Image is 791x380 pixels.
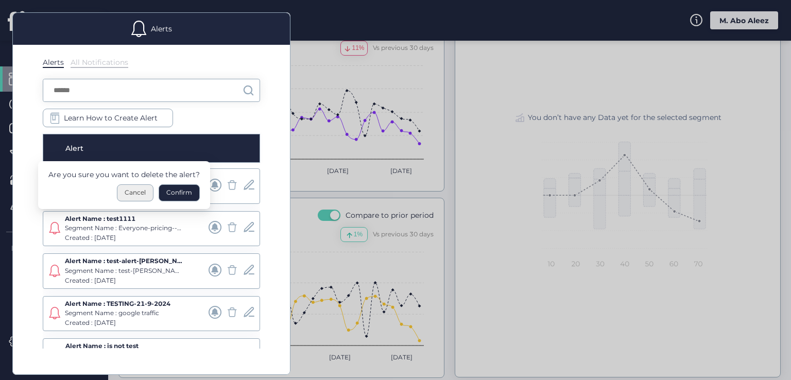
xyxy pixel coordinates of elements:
div: Alert Name : TESTING-21-9-2024 [65,299,183,309]
div: Alerts [13,13,290,45]
div: Alerts [151,23,172,34]
div: Created : [DATE] [65,233,183,243]
div: Confirm [159,184,200,201]
div: Created : [DATE] [65,276,183,286]
div: Alert Name : test1111 [65,214,183,224]
div: Alert Name : test-alert-[PERSON_NAME] [65,256,183,266]
div: Segment Name : google traffic [65,308,183,318]
div: Alert Name : is not test [65,341,184,351]
div: Segment Name : test-[PERSON_NAME]-alert [65,266,183,276]
div: Cancel [117,184,153,201]
div: Segment Name : Everyone-pricing---- (copy) (copy) [65,223,183,233]
div: Created : [DATE] [65,318,183,328]
div: Are you sure you want to delete the alert? [48,169,200,180]
span: Learn How to Create Alert [64,112,158,124]
div: All Notifications [71,58,128,68]
div: Alerts [43,58,64,68]
div: Alert [65,143,161,154]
